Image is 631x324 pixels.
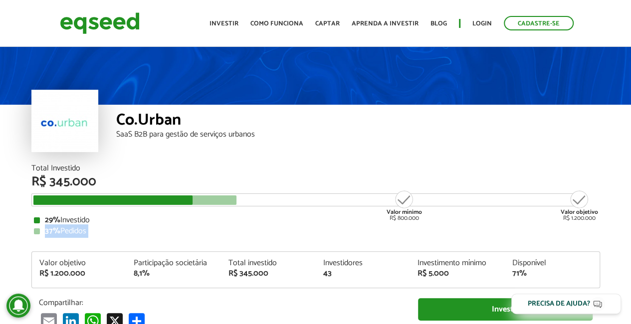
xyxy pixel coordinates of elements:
div: Disponível [512,259,592,267]
div: Valor objetivo [39,259,119,267]
div: Pedidos [34,227,598,235]
div: Participação societária [134,259,213,267]
div: R$ 1.200.000 [39,270,119,278]
a: Investir [418,298,593,321]
div: Total investido [228,259,308,267]
a: Captar [315,20,340,27]
img: EqSeed [60,10,140,36]
a: Aprenda a investir [352,20,419,27]
div: Investimento mínimo [418,259,497,267]
strong: Valor mínimo [387,207,422,217]
a: Como funciona [250,20,303,27]
div: 43 [323,270,403,278]
div: Total Investido [31,164,600,172]
p: Compartilhar: [39,298,403,308]
a: Cadastre-se [504,16,574,30]
div: R$ 1.200.000 [561,189,598,221]
div: Co.Urban [116,112,600,131]
strong: 37% [45,224,60,238]
div: R$ 345.000 [31,175,600,188]
strong: 29% [45,213,60,227]
a: Investir [210,20,238,27]
div: Investidores [323,259,403,267]
div: Investido [34,216,598,224]
div: R$ 800.000 [386,189,423,221]
a: Login [472,20,492,27]
a: Blog [430,20,447,27]
div: SaaS B2B para gestão de serviços urbanos [116,131,600,139]
div: R$ 5.000 [418,270,497,278]
strong: Valor objetivo [561,207,598,217]
div: R$ 345.000 [228,270,308,278]
div: 8,1% [134,270,213,278]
